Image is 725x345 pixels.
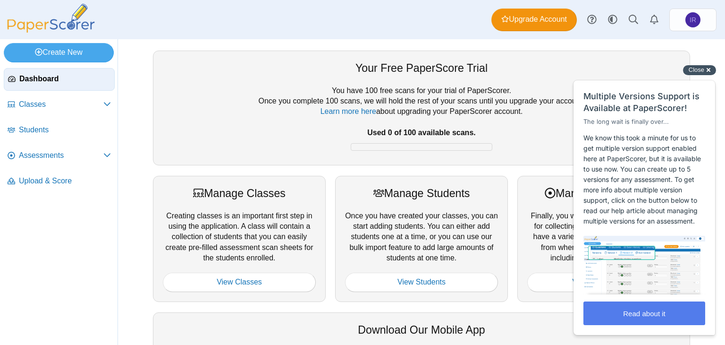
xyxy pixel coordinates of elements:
[19,150,103,161] span: Assessments
[4,43,114,62] a: Create New
[569,57,721,340] iframe: Help Scout Beacon - Messages and Notifications
[320,107,376,115] a: Learn more here
[4,26,98,34] a: PaperScorer
[345,273,498,292] a: View Students
[367,129,475,137] b: Used 0 of 100 available scans.
[19,99,103,110] span: Classes
[4,119,115,142] a: Students
[335,176,508,302] div: Once you have created your classes, you can start adding students. You can either add students on...
[163,186,316,201] div: Manage Classes
[4,145,115,167] a: Assessments
[685,12,700,27] span: Isabella Rankin
[163,273,316,292] a: View Classes
[517,176,690,302] div: Finally, you will want to create assessments for collecting data from your students. We have a va...
[4,4,98,33] img: PaperScorer
[153,176,326,302] div: Creating classes is an important first step in using the application. A class will contain a coll...
[4,94,115,116] a: Classes
[4,170,115,193] a: Upload & Score
[690,17,696,23] span: Isabella Rankin
[501,14,567,25] span: Upgrade Account
[527,273,680,292] a: View Assessments
[345,186,498,201] div: Manage Students
[644,9,665,30] a: Alerts
[163,322,680,337] div: Download Our Mobile App
[163,86,680,155] div: You have 100 free scans for your trial of PaperScorer. Once you complete 100 scans, we will hold ...
[4,68,115,91] a: Dashboard
[163,60,680,76] div: Your Free PaperScore Trial
[19,74,110,84] span: Dashboard
[527,186,680,201] div: Manage Assessments
[19,176,111,186] span: Upload & Score
[19,125,111,135] span: Students
[669,9,717,31] a: Isabella Rankin
[491,9,577,31] a: Upgrade Account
